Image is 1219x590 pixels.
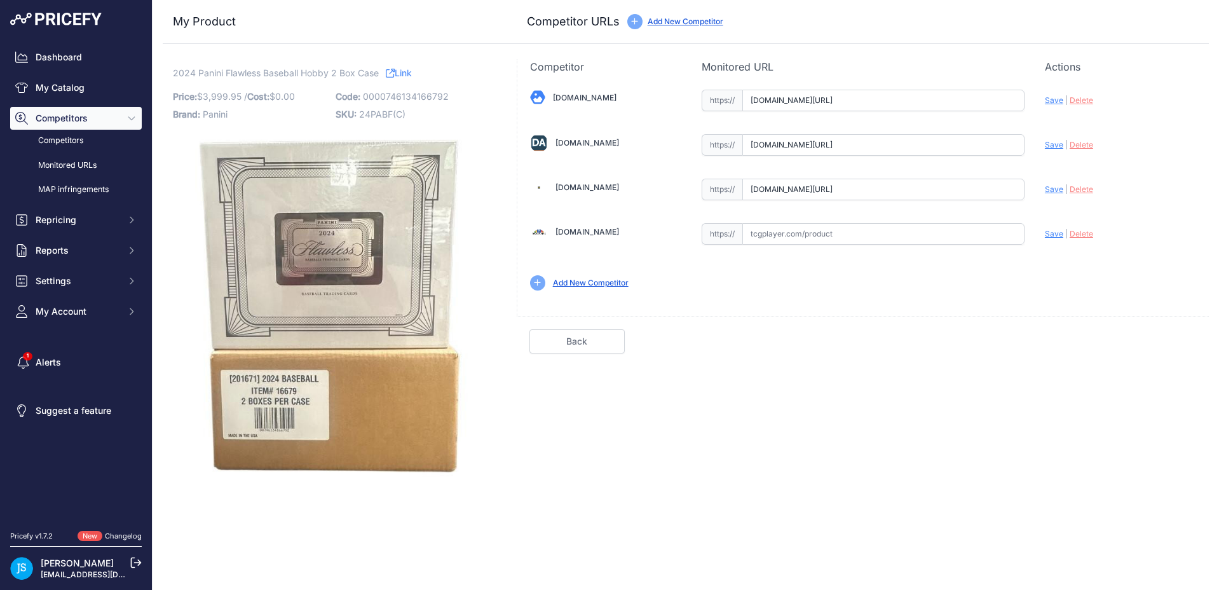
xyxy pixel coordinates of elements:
[36,275,119,287] span: Settings
[1045,59,1196,74] p: Actions
[10,46,142,69] a: Dashboard
[173,88,328,106] p: $
[359,109,405,120] span: 24PABF(C)
[1070,95,1093,105] span: Delete
[36,244,119,257] span: Reports
[742,90,1025,111] input: blowoutcards.com/product
[10,270,142,292] button: Settings
[553,93,616,102] a: [DOMAIN_NAME]
[36,214,119,226] span: Repricing
[10,13,102,25] img: Pricefy Logo
[336,109,357,120] span: SKU:
[173,65,379,81] span: 2024 Panini Flawless Baseball Hobby 2 Box Case
[742,134,1025,156] input: dacardworld.com/product
[244,91,295,102] span: / $
[1065,95,1068,105] span: |
[173,109,200,120] span: Brand:
[10,179,142,201] a: MAP infringements
[702,134,742,156] span: https://
[702,179,742,200] span: https://
[36,305,119,318] span: My Account
[275,91,295,102] span: 0.00
[742,223,1025,245] input: tcgplayer.com/product
[247,91,269,102] span: Cost:
[1070,184,1093,194] span: Delete
[41,570,174,579] a: [EMAIL_ADDRESS][DOMAIN_NAME]
[555,182,619,192] a: [DOMAIN_NAME]
[336,91,360,102] span: Code:
[1070,140,1093,149] span: Delete
[1045,95,1063,105] span: Save
[10,46,142,516] nav: Sidebar
[702,90,742,111] span: https://
[530,59,681,74] p: Competitor
[36,112,119,125] span: Competitors
[203,91,242,102] span: 3,999.95
[10,239,142,262] button: Reports
[10,399,142,422] a: Suggest a feature
[41,558,114,568] a: [PERSON_NAME]
[702,223,742,245] span: https://
[553,278,629,287] a: Add New Competitor
[1045,229,1063,238] span: Save
[555,227,619,237] a: [DOMAIN_NAME]
[203,109,228,120] span: Panini
[1065,184,1068,194] span: |
[10,130,142,152] a: Competitors
[10,154,142,177] a: Monitored URLs
[648,17,723,26] a: Add New Competitor
[1065,140,1068,149] span: |
[527,13,620,31] h3: Competitor URLs
[10,209,142,231] button: Repricing
[78,531,102,542] span: New
[1070,229,1093,238] span: Delete
[386,65,412,81] a: Link
[1045,140,1063,149] span: Save
[1045,184,1063,194] span: Save
[10,351,142,374] a: Alerts
[173,13,491,31] h3: My Product
[10,107,142,130] button: Competitors
[529,329,625,353] a: Back
[105,532,142,540] a: Changelog
[173,91,197,102] span: Price:
[363,91,449,102] span: 0000746134166792
[10,300,142,323] button: My Account
[1065,229,1068,238] span: |
[742,179,1025,200] input: steelcitycollectibles.com/product
[10,76,142,99] a: My Catalog
[555,138,619,147] a: [DOMAIN_NAME]
[702,59,1025,74] p: Monitored URL
[10,531,53,542] div: Pricefy v1.7.2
